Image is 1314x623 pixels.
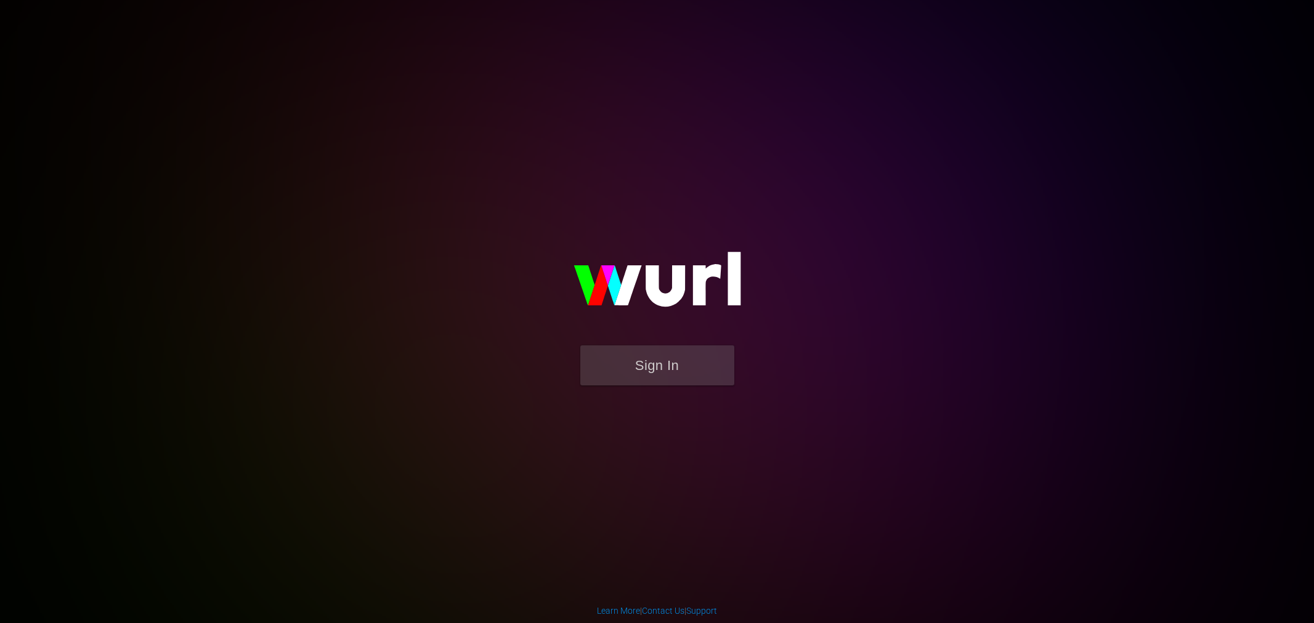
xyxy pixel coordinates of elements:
a: Contact Us [642,606,684,616]
div: | | [597,605,717,617]
a: Support [686,606,717,616]
img: wurl-logo-on-black-223613ac3d8ba8fe6dc639794a292ebdb59501304c7dfd60c99c58986ef67473.svg [534,225,781,345]
a: Learn More [597,606,640,616]
button: Sign In [580,345,734,385]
